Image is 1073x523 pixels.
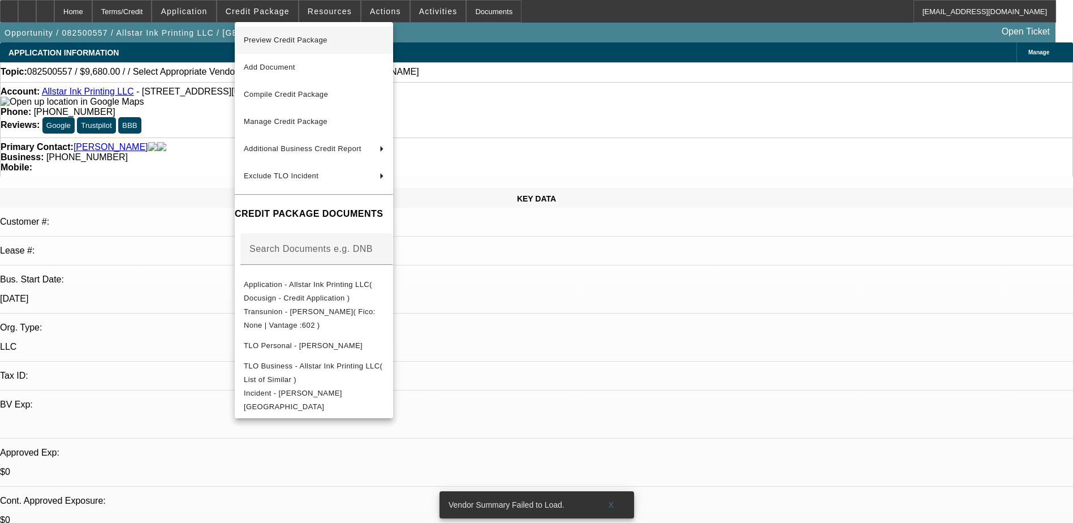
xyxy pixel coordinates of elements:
[235,305,393,332] button: Transunion - Wesley, Charzetta( Fico: None | Vantage :602 )
[235,359,393,387] button: TLO Business - Allstar Ink Printing LLC( List of Similar )
[244,362,382,384] span: TLO Business - Allstar Ink Printing LLC( List of Similar )
[244,389,342,411] span: Incident - [PERSON_NAME][GEOGRAPHIC_DATA]
[244,144,361,153] span: Additional Business Credit Report
[235,387,393,414] button: Incident - Wesley, Charzetta
[235,278,393,305] button: Application - Allstar Ink Printing LLC( Docusign - Credit Application )
[244,307,376,329] span: Transunion - [PERSON_NAME]( Fico: None | Vantage :602 )
[244,90,328,98] span: Compile Credit Package
[249,244,373,254] mat-label: Search Documents e.g. DNB
[244,63,295,71] span: Add Document
[244,341,363,350] span: TLO Personal - [PERSON_NAME]
[244,172,318,180] span: Exclude TLO Incident
[235,207,393,221] h4: CREDIT PACKAGE DOCUMENTS
[244,280,372,302] span: Application - Allstar Ink Printing LLC( Docusign - Credit Application )
[244,117,327,126] span: Manage Credit Package
[235,332,393,359] button: TLO Personal - Wesley, Charzetta
[244,36,327,44] span: Preview Credit Package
